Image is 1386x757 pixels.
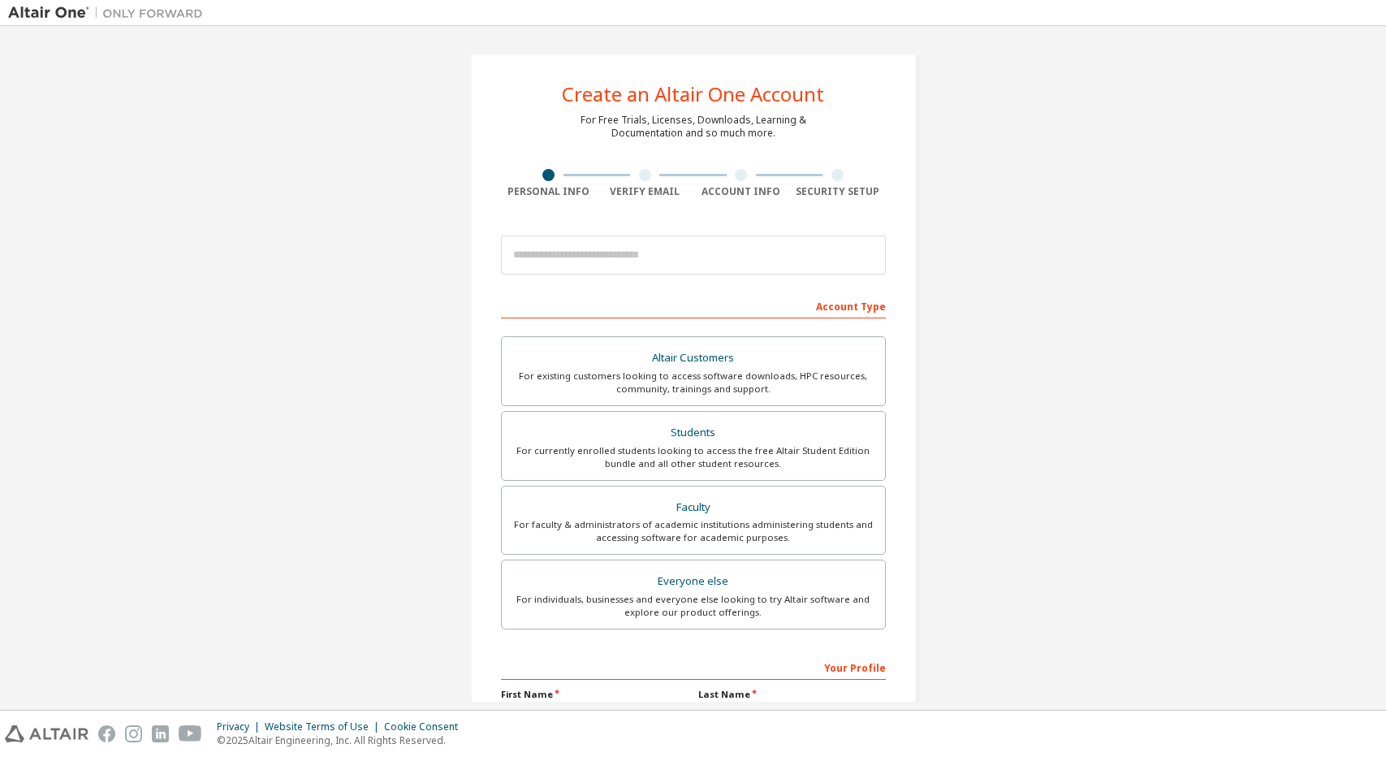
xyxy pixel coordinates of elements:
[512,422,875,444] div: Students
[789,185,886,198] div: Security Setup
[265,720,384,733] div: Website Terms of Use
[512,370,875,396] div: For existing customers looking to access software downloads, HPC resources, community, trainings ...
[512,518,875,544] div: For faculty & administrators of academic institutions administering students and accessing softwa...
[512,444,875,470] div: For currently enrolled students looking to access the free Altair Student Edition bundle and all ...
[512,496,875,519] div: Faculty
[597,185,693,198] div: Verify Email
[501,688,689,701] label: First Name
[217,733,468,747] p: © 2025 Altair Engineering, Inc. All Rights Reserved.
[5,725,89,742] img: altair_logo.svg
[179,725,202,742] img: youtube.svg
[384,720,468,733] div: Cookie Consent
[562,84,824,104] div: Create an Altair One Account
[152,725,169,742] img: linkedin.svg
[581,114,806,140] div: For Free Trials, Licenses, Downloads, Learning & Documentation and so much more.
[501,292,886,318] div: Account Type
[501,185,598,198] div: Personal Info
[693,185,790,198] div: Account Info
[698,688,886,701] label: Last Name
[8,5,211,21] img: Altair One
[501,654,886,680] div: Your Profile
[512,570,875,593] div: Everyone else
[217,720,265,733] div: Privacy
[512,347,875,370] div: Altair Customers
[512,593,875,619] div: For individuals, businesses and everyone else looking to try Altair software and explore our prod...
[98,725,115,742] img: facebook.svg
[125,725,142,742] img: instagram.svg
